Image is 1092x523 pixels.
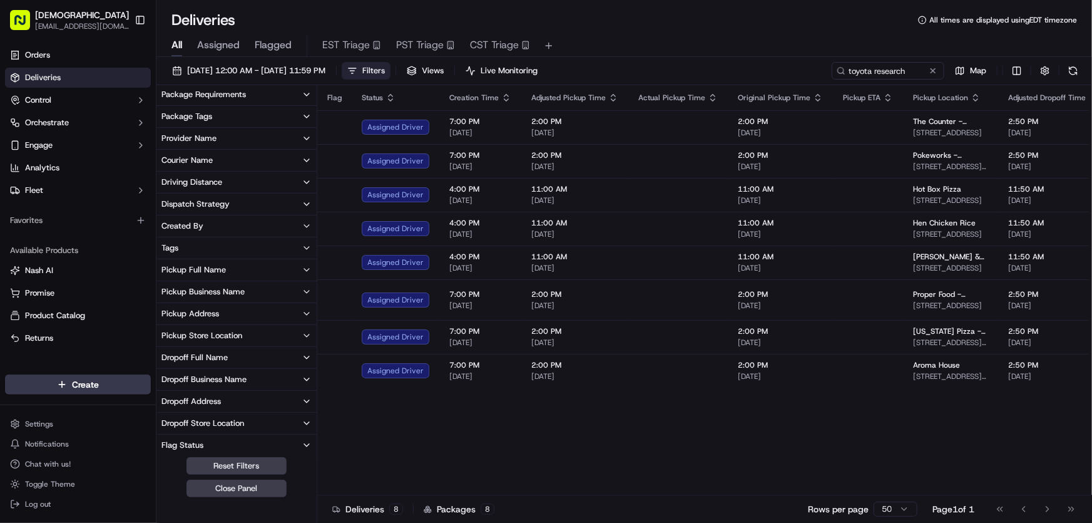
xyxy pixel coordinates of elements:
[738,218,823,228] span: 11:00 AM
[25,499,51,509] span: Log out
[531,326,618,336] span: 2:00 PM
[106,183,116,193] div: 💻
[5,45,151,65] a: Orders
[25,72,61,83] span: Deliveries
[5,158,151,178] a: Analytics
[25,140,53,151] span: Engage
[531,218,618,228] span: 11:00 AM
[161,220,203,232] div: Created By
[808,503,869,515] p: Rows per page
[10,333,146,344] a: Returns
[449,326,511,336] span: 7:00 PM
[1008,93,1086,103] span: Adjusted Dropoff Time
[171,10,235,30] h1: Deliveries
[5,475,151,493] button: Toggle Theme
[913,289,988,299] span: Proper Food - [GEOGRAPHIC_DATA]
[470,38,519,53] span: CST Triage
[156,369,317,390] button: Dropoff Business Name
[401,62,449,80] button: Views
[396,38,444,53] span: PST Triage
[25,439,69,449] span: Notifications
[332,503,403,515] div: Deliveries
[25,310,85,321] span: Product Catalog
[10,310,146,321] a: Product Catalog
[929,15,1077,25] span: All times are displayed using EDT timezone
[156,150,317,171] button: Courier Name
[449,301,511,311] span: [DATE]
[25,333,53,344] span: Returns
[738,162,823,172] span: [DATE]
[424,503,494,515] div: Packages
[43,120,205,132] div: Start new chat
[25,117,69,128] span: Orchestrate
[449,371,511,381] span: [DATE]
[161,396,221,407] div: Dropoff Address
[738,117,823,127] span: 2:00 PM
[531,162,618,172] span: [DATE]
[832,62,944,80] input: Type to search
[932,503,974,515] div: Page 1 of 1
[13,13,38,38] img: Nash
[5,5,130,35] button: [DEMOGRAPHIC_DATA][EMAIL_ADDRESS][DOMAIN_NAME]
[161,89,246,100] div: Package Requirements
[5,283,151,303] button: Promise
[449,263,511,273] span: [DATE]
[156,347,317,368] button: Dropoff Full Name
[156,106,317,127] button: Package Tags
[166,62,331,80] button: [DATE] 12:00 AM - [DATE] 11:59 PM
[913,218,976,228] span: Hen Chicken Rice
[327,93,342,103] span: Flag
[213,123,228,138] button: Start new chat
[161,418,244,429] div: Dropoff Store Location
[156,215,317,237] button: Created By
[161,242,178,254] div: Tags
[156,435,317,456] button: Flag Status
[5,135,151,155] button: Engage
[638,93,705,103] span: Actual Pickup Time
[13,50,228,70] p: Welcome 👋
[5,90,151,110] button: Control
[161,199,230,210] div: Dispatch Strategy
[738,93,810,103] span: Original Pickup Time
[531,338,618,348] span: [DATE]
[156,172,317,193] button: Driving Distance
[161,352,228,363] div: Dropoff Full Name
[156,237,317,259] button: Tags
[389,504,403,515] div: 8
[449,150,511,160] span: 7:00 PM
[156,413,317,434] button: Dropoff Store Location
[449,195,511,205] span: [DATE]
[13,183,23,193] div: 📗
[13,120,35,142] img: 1736555255976-a54dd68f-1ca7-489b-9aae-adbdc363a1c4
[738,184,823,194] span: 11:00 AM
[449,218,511,228] span: 4:00 PM
[118,182,201,194] span: API Documentation
[35,21,129,31] span: [EMAIL_ADDRESS][DOMAIN_NAME]
[156,128,317,149] button: Provider Name
[913,128,988,138] span: [STREET_ADDRESS]
[25,162,59,173] span: Analytics
[913,150,988,160] span: Pokeworks - [GEOGRAPHIC_DATA]
[72,378,99,391] span: Create
[5,375,151,395] button: Create
[531,128,618,138] span: [DATE]
[531,150,618,160] span: 2:00 PM
[531,184,618,194] span: 11:00 AM
[738,263,823,273] span: [DATE]
[449,338,511,348] span: [DATE]
[738,301,823,311] span: [DATE]
[25,459,71,469] span: Chat with us!
[913,93,968,103] span: Pickup Location
[35,9,129,21] span: [DEMOGRAPHIC_DATA]
[738,150,823,160] span: 2:00 PM
[531,93,606,103] span: Adjusted Pickup Time
[913,252,988,262] span: [PERSON_NAME] & [PERSON_NAME]'s - Bow Market
[913,117,988,127] span: The Counter - Mountain View
[531,371,618,381] span: [DATE]
[843,93,880,103] span: Pickup ETA
[161,177,222,188] div: Driving Distance
[449,252,511,262] span: 4:00 PM
[156,259,317,281] button: Pickup Full Name
[913,301,988,311] span: [STREET_ADDRESS]
[449,184,511,194] span: 4:00 PM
